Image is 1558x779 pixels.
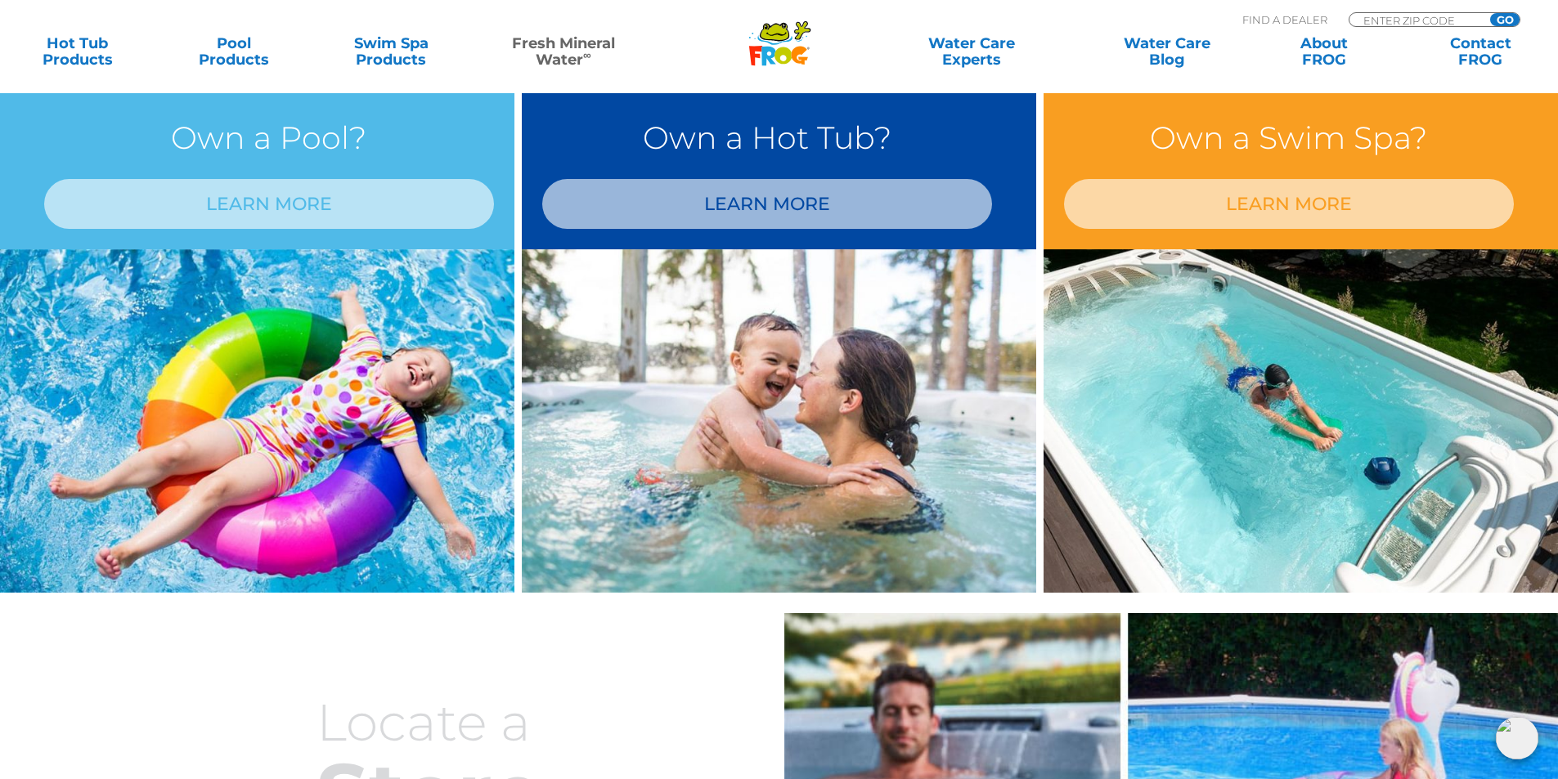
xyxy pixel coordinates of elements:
[1420,35,1542,68] a: ContactFROG
[1064,179,1514,229] a: LEARN MORE
[1490,13,1520,26] input: GO
[873,35,1071,68] a: Water CareExperts
[1496,717,1538,759] img: openIcon
[284,695,734,750] h3: Locate a
[16,35,138,68] a: Hot TubProducts
[1263,35,1385,68] a: AboutFROG
[583,48,591,61] sup: ∞
[1044,249,1558,593] img: min-water-image-3
[1064,114,1514,163] h3: Own a Swim Spa?
[173,35,295,68] a: PoolProducts
[1242,12,1327,27] p: Find A Dealer
[1106,35,1228,68] a: Water CareBlog
[1362,13,1472,27] input: Zip Code Form
[44,114,494,163] h3: Own a Pool?
[330,35,452,68] a: Swim SpaProducts
[542,114,992,163] h3: Own a Hot Tub?
[487,35,640,68] a: Fresh MineralWater∞
[44,179,494,229] a: LEARN MORE
[522,249,1036,593] img: min-water-img-right
[542,179,992,229] a: LEARN MORE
